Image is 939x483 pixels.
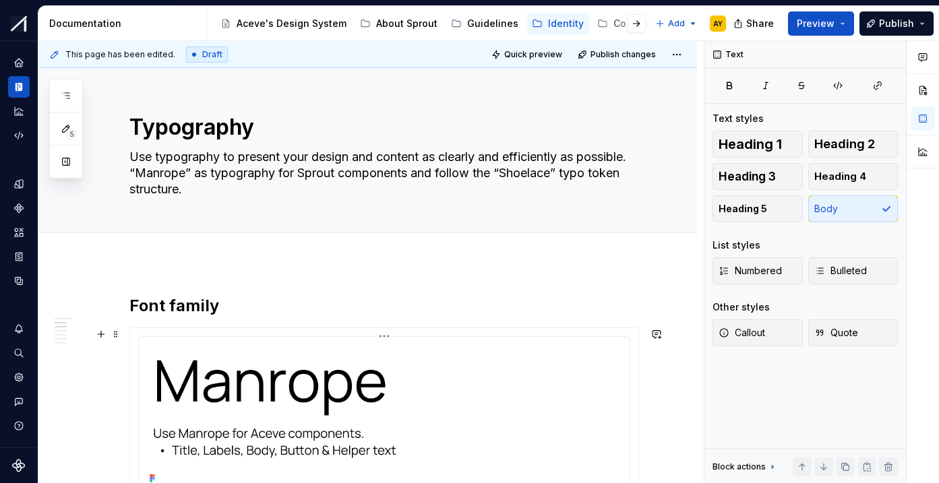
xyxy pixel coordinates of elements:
[592,13,679,34] a: Components
[859,11,934,36] button: Publish
[879,17,914,30] span: Publish
[788,11,854,36] button: Preview
[808,163,899,190] button: Heading 4
[746,17,774,30] span: Share
[719,326,765,340] span: Callout
[719,137,782,151] span: Heading 1
[713,131,803,158] button: Heading 1
[355,13,443,34] a: About Sprout
[713,112,764,125] div: Text styles
[8,100,30,122] a: Analytics
[65,49,175,60] span: This page has been edited.
[446,13,524,34] a: Guidelines
[8,125,30,146] a: Code automation
[713,238,760,252] div: List styles
[719,264,782,278] span: Numbered
[814,326,858,340] span: Quote
[127,111,636,143] textarea: Typography
[808,257,899,284] button: Bulleted
[11,15,27,32] img: b6c2a6ff-03c2-4811-897b-2ef07e5e0e51.png
[548,17,584,30] div: Identity
[713,257,803,284] button: Numbered
[574,45,662,64] button: Publish changes
[487,45,568,64] button: Quick preview
[526,13,589,34] a: Identity
[713,163,803,190] button: Heading 3
[797,17,835,30] span: Preview
[504,49,562,60] span: Quick preview
[12,459,26,472] svg: Supernova Logo
[8,222,30,243] a: Assets
[814,264,867,278] span: Bulleted
[49,17,201,30] div: Documentation
[127,146,636,200] textarea: Use typography to present your design and content as clearly and efficiently as possible. “Manrop...
[8,391,30,412] button: Contact support
[8,342,30,364] button: Search ⌘K
[8,366,30,388] a: Settings
[590,49,656,60] span: Publish changes
[719,170,776,183] span: Heading 3
[713,319,803,346] button: Callout
[8,246,30,267] a: Storybook stories
[8,76,30,98] a: Documentation
[376,17,437,30] div: About Sprout
[727,11,783,36] button: Share
[719,202,767,216] span: Heading 5
[814,137,875,151] span: Heading 2
[215,10,648,37] div: Page tree
[713,18,723,29] div: AY
[129,295,639,317] h2: Font family
[814,170,866,183] span: Heading 4
[651,14,702,33] button: Add
[8,173,30,195] a: Design tokens
[215,13,352,34] a: Aceve's Design System
[8,318,30,340] button: Notifications
[808,319,899,346] button: Quote
[713,300,770,314] div: Other styles
[8,52,30,73] a: Home
[202,49,222,60] span: Draft
[808,131,899,158] button: Heading 2
[467,17,518,30] div: Guidelines
[713,457,778,476] div: Block actions
[237,17,346,30] div: Aceve's Design System
[66,129,77,139] span: 5
[8,270,30,292] a: Data sources
[8,197,30,219] a: Components
[668,18,685,29] span: Add
[713,195,803,222] button: Heading 5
